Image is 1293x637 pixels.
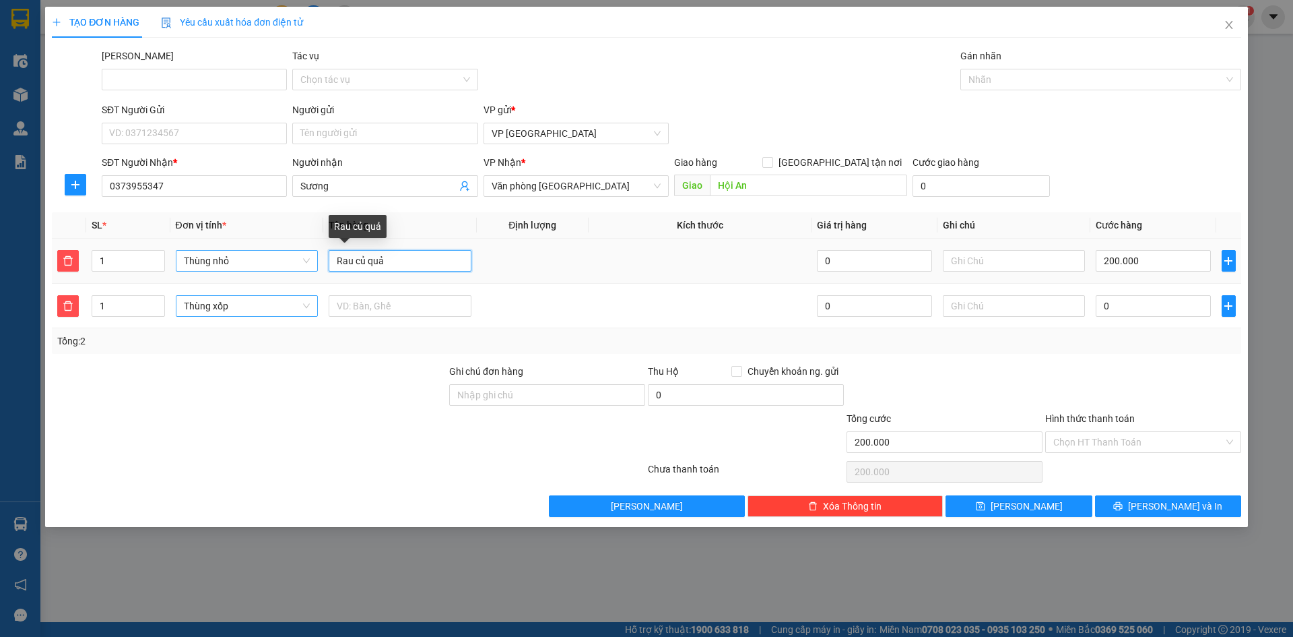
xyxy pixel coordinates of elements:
span: save [976,502,985,512]
div: Người nhận [292,155,477,170]
span: plus [1222,255,1235,266]
span: close [1224,20,1234,30]
input: VD: Bàn, Ghế [329,250,471,272]
span: plus [52,18,61,27]
div: VP gửi [484,102,669,117]
span: Xóa Thông tin [823,499,882,514]
img: icon [161,18,172,28]
input: 0 [817,250,931,272]
span: plus [1222,301,1235,311]
span: [GEOGRAPHIC_DATA] tận nơi [773,155,907,170]
span: delete [58,301,78,311]
span: Giao hàng [674,157,717,168]
input: Cước giao hàng [913,175,1050,197]
span: [PERSON_NAME] [991,499,1063,514]
button: save[PERSON_NAME] [946,495,1092,517]
span: Thu Hộ [648,366,679,377]
span: delete [58,255,78,266]
div: Rau củ quả [329,215,387,238]
input: VD: Bàn, Ghế [329,295,471,317]
span: Giá trị hàng [817,220,867,231]
div: Tổng: 2 [57,334,499,348]
span: Văn phòng Đà Nẵng [492,176,661,196]
span: delete [808,502,818,512]
span: Cước hàng [1096,220,1142,231]
input: 0 [817,295,931,317]
span: Yêu cầu xuất hóa đơn điện tử [161,17,303,28]
span: SL [92,220,102,231]
button: plus [1222,295,1236,317]
div: SĐT Người Nhận [102,155,287,170]
label: Hình thức thanh toán [1045,413,1135,424]
label: Mã ĐH [102,51,174,61]
input: Ghi chú đơn hàng [449,384,645,406]
button: deleteXóa Thông tin [748,495,943,517]
label: Cước giao hàng [913,157,979,168]
input: Mã ĐH [102,69,287,90]
span: Chuyển khoản ng. gửi [742,364,844,379]
span: printer [1113,502,1123,512]
th: Ghi chú [937,212,1091,239]
span: Kích thước [677,220,723,231]
button: printer[PERSON_NAME] và In [1095,495,1241,517]
span: [PERSON_NAME] và In [1128,499,1222,514]
button: plus [65,174,86,195]
span: user-add [459,181,470,191]
span: Giao [674,175,710,196]
button: Close [1210,7,1248,44]
input: Dọc đường [710,175,907,196]
span: plus [65,179,86,190]
label: Gán nhãn [960,51,1001,61]
span: Thùng nhỏ [184,251,310,271]
span: Thùng xốp [184,296,310,316]
div: Người gửi [292,102,477,117]
div: Chưa thanh toán [646,462,845,485]
input: Ghi Chú [943,295,1086,317]
button: delete [57,295,79,317]
span: Đơn vị tính [176,220,226,231]
button: delete [57,250,79,272]
span: Định lượng [508,220,556,231]
button: plus [1222,250,1236,272]
span: VP Nhận [484,157,521,168]
button: [PERSON_NAME] [549,495,745,517]
label: Tác vụ [292,51,319,61]
div: SĐT Người Gửi [102,102,287,117]
span: [PERSON_NAME] [611,499,683,514]
label: Ghi chú đơn hàng [449,366,523,377]
input: Ghi Chú [943,250,1086,272]
span: TẠO ĐƠN HÀNG [52,17,139,28]
span: VP Đà Lạt [492,123,661,144]
span: Tổng cước [847,413,891,424]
